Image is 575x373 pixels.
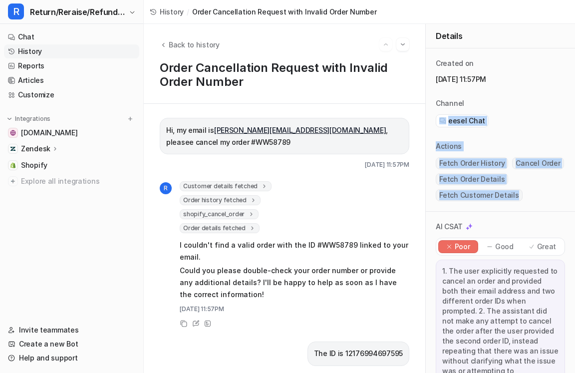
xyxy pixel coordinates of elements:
img: wovenwood.co.uk [10,130,16,136]
span: History [160,6,184,17]
span: Fetch Order Details [436,173,508,185]
a: ShopifyShopify [4,158,139,172]
span: Cancel Order [512,157,564,169]
div: [DATE] 11:57PM [365,160,409,169]
button: Go to previous session [379,38,392,51]
p: Good [495,242,514,252]
span: Order history fetched [180,195,261,205]
span: Explore all integrations [21,173,135,189]
p: I couldn't find a valid order with the ID #WW58789 linked to your email. [180,239,409,263]
button: Back to history [160,39,220,50]
span: Return/Reraise/Refund Bot [30,5,126,19]
p: Channel [436,98,464,108]
span: R [8,3,24,19]
a: Chat [4,30,139,44]
span: Back to history [169,39,220,50]
p: Great [537,242,557,252]
p: Could you please double-check your order number or provide any additional details? I'll be happy ... [180,265,409,301]
a: Explore all integrations [4,174,139,188]
span: shopify_cancel_order [180,209,259,219]
img: menu_add.svg [127,115,134,122]
img: expand menu [6,115,13,122]
span: Shopify [21,160,47,170]
button: Integrations [4,114,53,124]
img: Zendesk [10,146,16,152]
a: [PERSON_NAME][EMAIL_ADDRESS][DOMAIN_NAME] [214,126,386,134]
span: Fetch Customer Details [436,189,523,201]
p: Poor [455,242,470,252]
p: The ID is 12176994697595 [314,348,403,360]
p: Created on [436,58,474,68]
span: [DOMAIN_NAME] [21,128,77,138]
p: Integrations [15,115,50,123]
p: Actions [436,141,462,151]
a: Create a new Bot [4,337,139,351]
a: History [4,44,139,58]
span: Order Cancellation Request with Invalid Order Number [192,6,376,17]
h1: Order Cancellation Request with Invalid Order Number [160,61,409,89]
a: History [150,6,184,17]
img: Next session [399,40,406,49]
p: Hi, my email is , pleasee cancel my order #WW58789 [166,124,403,148]
button: Go to next session [396,38,409,51]
span: Fetch Order History [436,157,508,169]
img: Shopify [10,162,16,168]
span: / [187,6,189,17]
div: [DATE] 11:57PM [180,305,409,314]
a: Customize [4,88,139,102]
div: Details [426,24,575,48]
p: AI CSAT [436,222,463,232]
a: Help and support [4,351,139,365]
a: eesel Chat [439,116,485,126]
p: [DATE] 11:57PM [436,74,565,84]
img: Previous session [382,40,389,49]
a: Invite teammates [4,323,139,337]
span: Order details fetched [180,223,260,233]
p: Zendesk [21,144,50,154]
a: Articles [4,73,139,87]
span: Customer details fetched [180,181,272,191]
img: explore all integrations [8,176,18,186]
span: eesel Chat [448,116,485,126]
a: Reports [4,59,139,73]
a: wovenwood.co.uk[DOMAIN_NAME] [4,126,139,140]
span: R [160,182,172,194]
img: eeselChat [439,117,446,124]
